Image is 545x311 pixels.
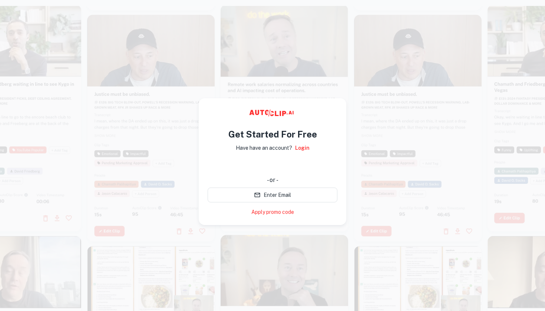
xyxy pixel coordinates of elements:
a: Login [295,144,310,152]
h4: Get Started For Free [228,128,317,141]
iframe: 「使用 Google 帳戶登入」對話方塊 [393,7,538,102]
div: - or - [208,176,337,185]
a: Apply promo code [251,208,294,216]
div: 使用 Google 帳戶登入。在新分頁中開啟 [208,157,337,173]
p: Have have an account? [236,144,292,152]
button: Enter Email [208,188,337,202]
iframe: 「使用 Google 帳戶登入」按鈕 [204,157,341,173]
